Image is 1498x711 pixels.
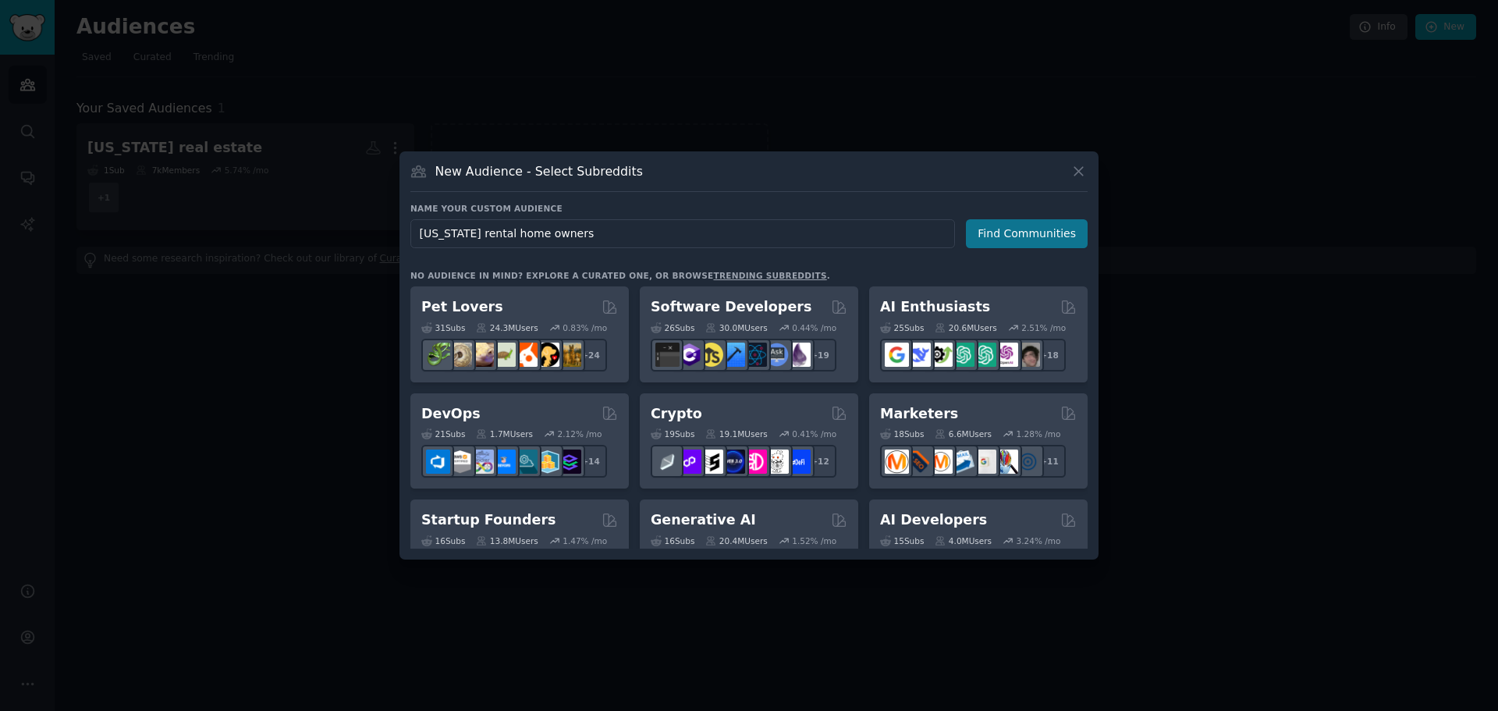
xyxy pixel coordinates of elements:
div: 3.24 % /mo [1017,535,1061,546]
div: 19 Sub s [651,428,694,439]
div: 4.0M Users [935,535,992,546]
img: reactnative [743,343,767,367]
div: 16 Sub s [421,535,465,546]
img: googleads [972,450,996,474]
img: azuredevops [426,450,450,474]
img: PetAdvice [535,343,559,367]
h2: DevOps [421,404,481,424]
img: chatgpt_prompts_ [972,343,996,367]
img: DevOpsLinks [492,450,516,474]
img: ballpython [448,343,472,367]
h2: Marketers [880,404,958,424]
img: DeepSeek [907,343,931,367]
div: + 11 [1033,445,1066,478]
img: AWS_Certified_Experts [448,450,472,474]
img: herpetology [426,343,450,367]
img: Docker_DevOps [470,450,494,474]
div: 1.52 % /mo [792,535,836,546]
a: trending subreddits [713,271,826,280]
h2: Software Developers [651,297,811,317]
h2: Startup Founders [421,510,556,530]
div: 26 Sub s [651,322,694,333]
div: 2.12 % /mo [558,428,602,439]
div: 1.28 % /mo [1017,428,1061,439]
div: 16 Sub s [651,535,694,546]
h3: Name your custom audience [410,203,1088,214]
img: iOSProgramming [721,343,745,367]
img: PlatformEngineers [557,450,581,474]
img: web3 [721,450,745,474]
div: 0.44 % /mo [792,322,836,333]
div: + 19 [804,339,836,371]
div: 31 Sub s [421,322,465,333]
div: 20.4M Users [705,535,767,546]
div: 20.6M Users [935,322,996,333]
h2: Generative AI [651,510,756,530]
div: + 18 [1033,339,1066,371]
div: 1.7M Users [476,428,533,439]
div: + 14 [574,445,607,478]
img: defiblockchain [743,450,767,474]
img: dogbreed [557,343,581,367]
div: 21 Sub s [421,428,465,439]
img: GoogleGeminiAI [885,343,909,367]
img: OnlineMarketing [1016,450,1040,474]
img: leopardgeckos [470,343,494,367]
div: 15 Sub s [880,535,924,546]
img: chatgpt_promptDesign [950,343,974,367]
div: 0.83 % /mo [563,322,607,333]
img: MarketingResearch [994,450,1018,474]
img: turtle [492,343,516,367]
img: Emailmarketing [950,450,974,474]
img: ArtificalIntelligence [1016,343,1040,367]
img: platformengineering [513,450,538,474]
img: software [655,343,680,367]
img: AskComputerScience [765,343,789,367]
div: 30.0M Users [705,322,767,333]
div: + 12 [804,445,836,478]
div: 2.51 % /mo [1021,322,1066,333]
div: 24.3M Users [476,322,538,333]
img: OpenAIDev [994,343,1018,367]
div: 6.6M Users [935,428,992,439]
img: elixir [786,343,811,367]
img: CryptoNews [765,450,789,474]
img: aws_cdk [535,450,559,474]
div: 1.47 % /mo [563,535,607,546]
div: 13.8M Users [476,535,538,546]
h2: AI Developers [880,510,987,530]
img: 0xPolygon [677,450,701,474]
div: + 24 [574,339,607,371]
img: csharp [677,343,701,367]
img: ethfinance [655,450,680,474]
div: 0.41 % /mo [792,428,836,439]
img: content_marketing [885,450,909,474]
img: learnjavascript [699,343,723,367]
input: Pick a short name, like "Digital Marketers" or "Movie-Goers" [410,219,955,248]
img: defi_ [786,450,811,474]
div: No audience in mind? Explore a curated one, or browse . [410,270,830,281]
img: bigseo [907,450,931,474]
h2: AI Enthusiasts [880,297,990,317]
h2: Crypto [651,404,702,424]
img: AItoolsCatalog [928,343,953,367]
img: AskMarketing [928,450,953,474]
img: ethstaker [699,450,723,474]
img: cockatiel [513,343,538,367]
div: 19.1M Users [705,428,767,439]
h2: Pet Lovers [421,297,503,317]
div: 18 Sub s [880,428,924,439]
button: Find Communities [966,219,1088,248]
h3: New Audience - Select Subreddits [435,163,643,180]
div: 25 Sub s [880,322,924,333]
